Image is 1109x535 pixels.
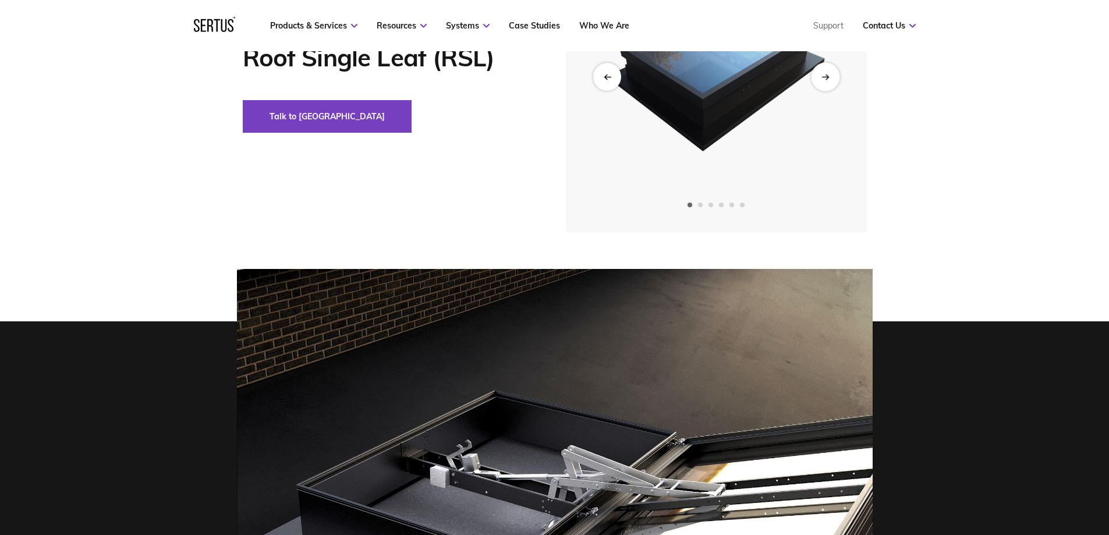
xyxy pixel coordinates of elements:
[446,20,490,31] a: Systems
[509,20,560,31] a: Case Studies
[729,203,734,207] span: Go to slide 5
[243,100,412,133] button: Talk to [GEOGRAPHIC_DATA]
[377,20,427,31] a: Resources
[270,20,357,31] a: Products & Services
[899,400,1109,535] iframe: Chat Widget
[811,62,839,91] div: Next slide
[740,203,745,207] span: Go to slide 6
[813,20,844,31] a: Support
[863,20,916,31] a: Contact Us
[243,43,531,72] h1: Roof Single Leaf (RSL)
[698,203,703,207] span: Go to slide 2
[593,63,621,91] div: Previous slide
[579,20,629,31] a: Who We Are
[708,203,713,207] span: Go to slide 3
[719,203,724,207] span: Go to slide 4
